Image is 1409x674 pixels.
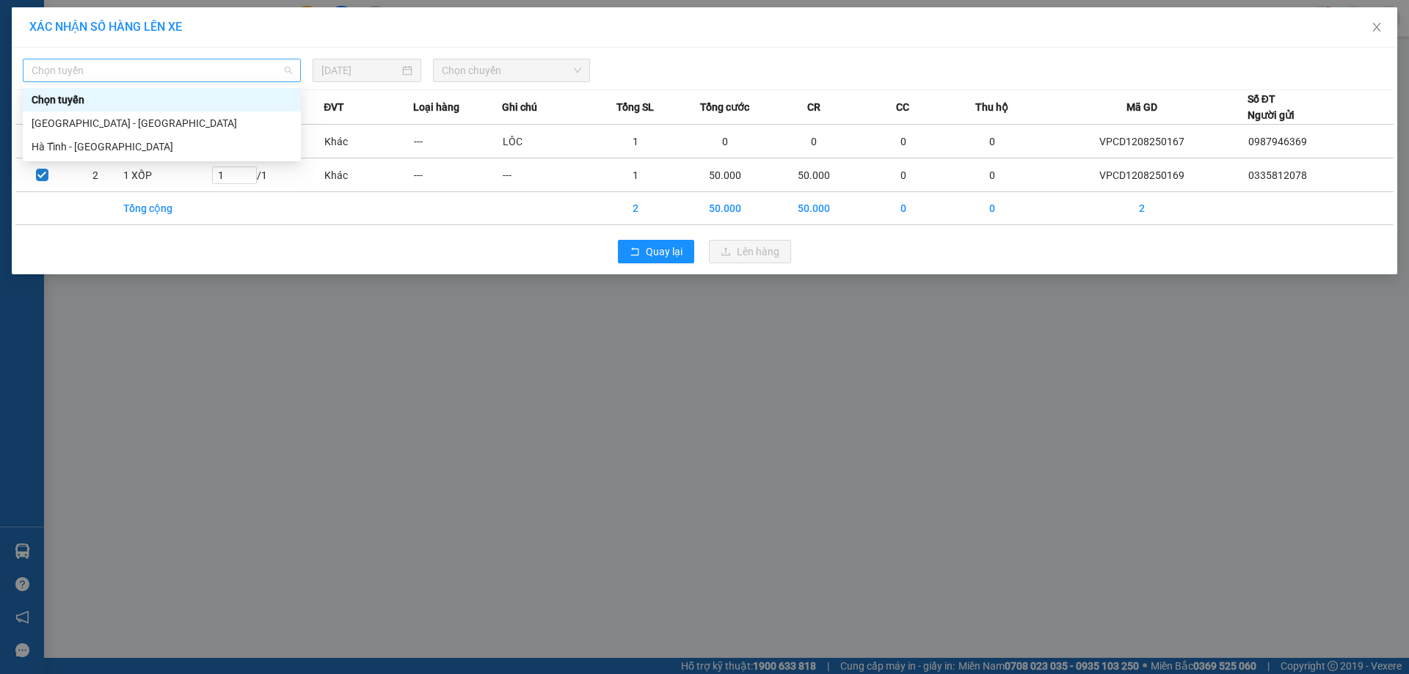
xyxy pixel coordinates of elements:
[413,158,502,192] td: ---
[1356,7,1397,48] button: Close
[123,158,211,192] td: 1 XỐP
[32,92,292,108] div: Chọn tuyến
[123,192,211,225] td: Tổng cộng
[1248,136,1307,147] span: 0987946369
[502,158,591,192] td: ---
[1248,91,1295,123] div: Số ĐT Người gửi
[680,158,769,192] td: 50.000
[630,246,640,258] span: rollback
[1371,21,1383,33] span: close
[1037,125,1248,158] td: VPCD1208250167
[859,192,947,225] td: 0
[413,99,459,115] span: Loại hàng
[1248,169,1307,181] span: 0335812078
[975,99,1008,115] span: Thu hộ
[32,115,292,131] div: [GEOGRAPHIC_DATA] - [GEOGRAPHIC_DATA]
[1037,192,1248,225] td: 2
[770,192,859,225] td: 50.000
[1126,99,1157,115] span: Mã GD
[770,125,859,158] td: 0
[324,125,412,158] td: Khác
[859,158,947,192] td: 0
[413,125,502,158] td: ---
[69,158,123,192] td: 2
[807,99,820,115] span: CR
[324,158,412,192] td: Khác
[948,158,1037,192] td: 0
[646,243,682,260] span: Quay lại
[23,88,301,111] div: Chọn tuyến
[709,240,791,263] button: uploadLên hàng
[442,59,581,81] span: Chọn chuyến
[591,125,680,158] td: 1
[618,240,694,263] button: rollbackQuay lại
[948,192,1037,225] td: 0
[948,125,1037,158] td: 0
[23,111,301,135] div: Hà Nội - Hà Tĩnh
[591,192,680,225] td: 2
[680,125,769,158] td: 0
[700,99,749,115] span: Tổng cước
[321,62,399,78] input: 12/08/2025
[211,158,324,192] td: / 1
[32,139,292,155] div: Hà Tĩnh - [GEOGRAPHIC_DATA]
[29,20,182,34] span: XÁC NHẬN SỐ HÀNG LÊN XE
[32,59,292,81] span: Chọn tuyến
[324,99,344,115] span: ĐVT
[616,99,654,115] span: Tổng SL
[502,99,537,115] span: Ghi chú
[23,135,301,158] div: Hà Tĩnh - Hà Nội
[502,125,591,158] td: LÔC
[859,125,947,158] td: 0
[770,158,859,192] td: 50.000
[1037,158,1248,192] td: VPCD1208250169
[680,192,769,225] td: 50.000
[591,158,680,192] td: 1
[896,99,909,115] span: CC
